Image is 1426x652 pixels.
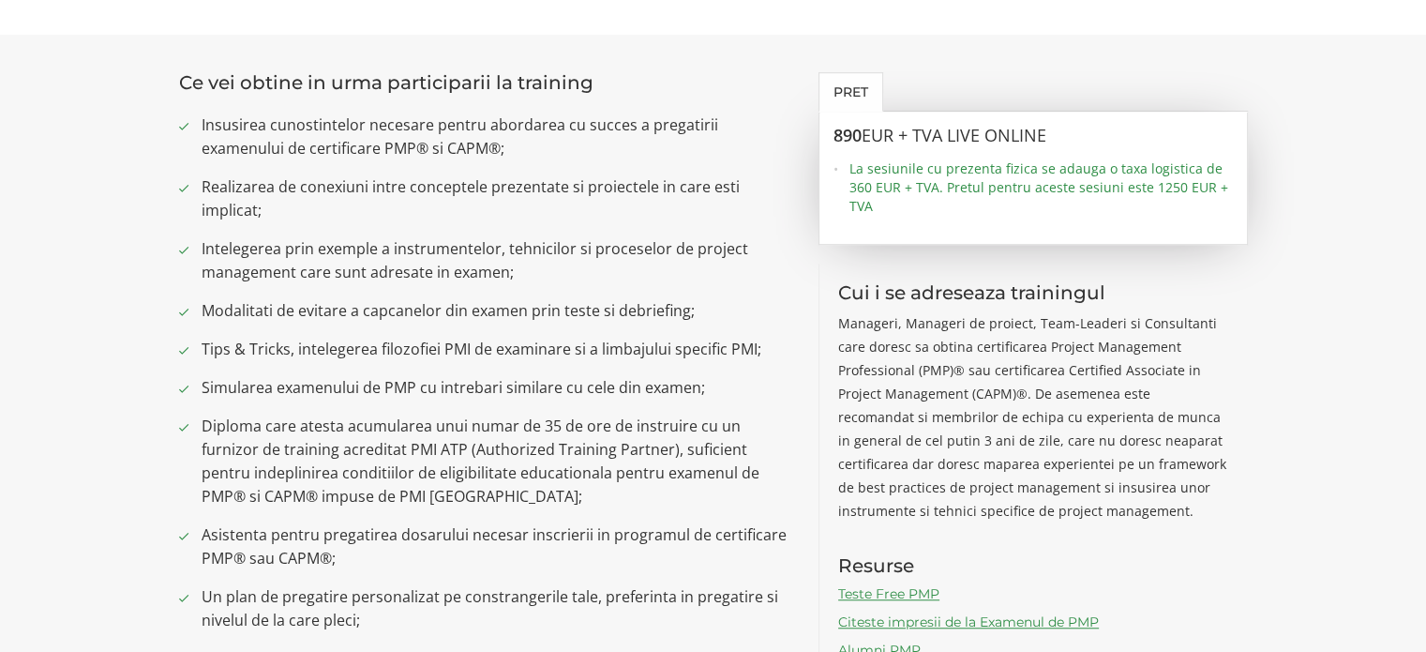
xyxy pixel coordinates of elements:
a: Pret [818,72,883,112]
span: La sesiunile cu prezenta fizica se adauga o taxa logistica de 360 EUR + TVA. Pretul pentru aceste... [849,159,1233,216]
span: Intelegerea prin exemple a instrumentelor, tehnicilor si proceselor de project management care su... [202,237,791,284]
a: Teste Free PMP [838,585,939,602]
p: Manageri, Manageri de proiect, Team-Leaderi si Consultanti care doresc sa obtina certificarea Pro... [838,311,1229,523]
span: Modalitati de evitare a capcanelor din examen prin teste si debriefing; [202,299,791,323]
h3: Resurse [838,555,1229,576]
span: Insusirea cunostintelor necesare pentru abordarea cu succes a pregatirii examenului de certificar... [202,114,791,160]
span: Realizarea de conexiuni intre conceptele prezentate si proiectele in care esti implicat; [202,175,791,222]
span: Simularea examenului de PMP cu intrebari similare cu cele din examen; [202,376,791,400]
h3: Ce vei obtine in urma participarii la training [179,72,791,93]
span: Diploma care atesta acumularea unui numar de 35 de ore de instruire cu un furnizor de training ac... [202,415,791,508]
span: Asistenta pentru pregatirea dosarului necesar inscrierii in programul de certificare PMP® sau CAPM®; [202,523,791,570]
span: Un plan de pregatire personalizat pe constrangerile tale, preferinta in pregatire si nivelul de l... [202,585,791,632]
a: Citeste impresii de la Examenul de PMP [838,614,1099,630]
span: EUR + TVA LIVE ONLINE [862,124,1046,146]
h3: Cui i se adreseaza trainingul [838,282,1229,303]
h3: 890 [833,127,1233,145]
span: Tips & Tricks, intelegerea filozofiei PMI de examinare si a limbajului specific PMI; [202,338,791,361]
